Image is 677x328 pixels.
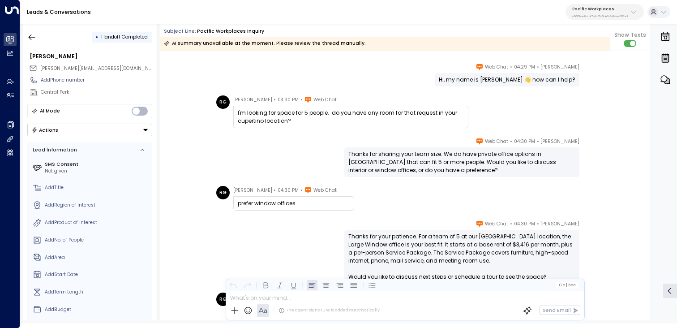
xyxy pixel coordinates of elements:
[313,186,337,195] span: Web Chat
[583,63,596,76] img: 14_headshot.jpg
[566,283,567,287] span: |
[233,95,272,104] span: [PERSON_NAME]
[45,306,150,313] div: AddBudget
[279,307,380,314] div: The agent signature is added automatically
[233,186,272,195] span: [PERSON_NAME]
[540,220,579,229] span: [PERSON_NAME]
[510,63,512,72] span: •
[27,124,152,136] div: Button group with a nested menu
[540,137,579,146] span: [PERSON_NAME]
[537,220,539,229] span: •
[27,124,152,136] button: Actions
[45,202,150,209] div: AddRegion of Interest
[31,127,59,133] div: Actions
[216,95,230,109] div: RG
[27,8,91,16] a: Leads & Conversations
[278,186,299,195] span: 04:30 PM
[313,95,337,104] span: Web Chat
[514,137,535,146] span: 04:30 PM
[510,220,512,229] span: •
[164,39,366,48] div: AI summary unavailable at the moment. Please review the thread manually.
[30,147,77,154] div: Lead Information
[348,150,575,174] div: Thanks for sharing your team size. We do have private office options in [GEOGRAPHIC_DATA] that ca...
[164,28,196,35] span: Subject Line:
[45,168,150,175] div: Not given
[238,109,464,125] div: I'm looking for space for 5 people. do you have any room for that request in your cupertino locat...
[40,107,60,116] div: AI Mode
[572,6,628,12] p: Pacific Workplaces
[274,186,276,195] span: •
[40,65,152,72] span: keith@pacificworkplaces.com
[238,199,350,207] div: prefer window offices
[485,63,508,72] span: Web Chat
[583,220,596,233] img: 14_headshot.jpg
[41,89,152,96] div: Central Perk
[45,161,150,168] label: SMS Consent
[45,237,150,244] div: AddNo. of People
[101,34,148,40] span: Handoff Completed
[583,137,596,151] img: 14_headshot.jpg
[348,233,575,281] div: Thanks for your patience. For a team of 5 at our [GEOGRAPHIC_DATA] location, the Large Window off...
[45,289,150,296] div: AddTerm Length
[45,184,150,191] div: AddTitle
[559,283,576,287] span: Cc Bcc
[556,282,578,288] button: Cc|Bcc
[45,271,150,278] div: AddStart Date
[41,77,152,84] div: AddPhone number
[537,137,539,146] span: •
[40,65,160,72] span: [PERSON_NAME][EMAIL_ADDRESS][DOMAIN_NAME]
[216,186,230,199] div: RG
[514,220,535,229] span: 04:30 PM
[278,95,299,104] span: 04:30 PM
[216,293,230,306] div: RG
[439,76,575,84] div: Hi, my name is [PERSON_NAME] 👋 how can I help?
[300,186,303,195] span: •
[45,219,150,226] div: AddProduct of Interest
[572,14,628,18] p: a0687ae6-caf7-4c35-8de3-5d0dae502acf
[95,31,99,43] div: •
[274,95,276,104] span: •
[242,280,253,290] button: Redo
[537,63,539,72] span: •
[485,220,508,229] span: Web Chat
[566,4,644,20] button: Pacific Workplacesa0687ae6-caf7-4c35-8de3-5d0dae502acf
[45,254,150,261] div: AddArea
[30,52,152,60] div: [PERSON_NAME]
[510,137,512,146] span: •
[540,63,579,72] span: [PERSON_NAME]
[485,137,508,146] span: Web Chat
[228,280,239,290] button: Undo
[514,63,535,72] span: 04:29 PM
[614,31,646,39] span: Show Texts
[197,28,264,35] div: Pacific Workplaces Inquiry
[300,95,303,104] span: •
